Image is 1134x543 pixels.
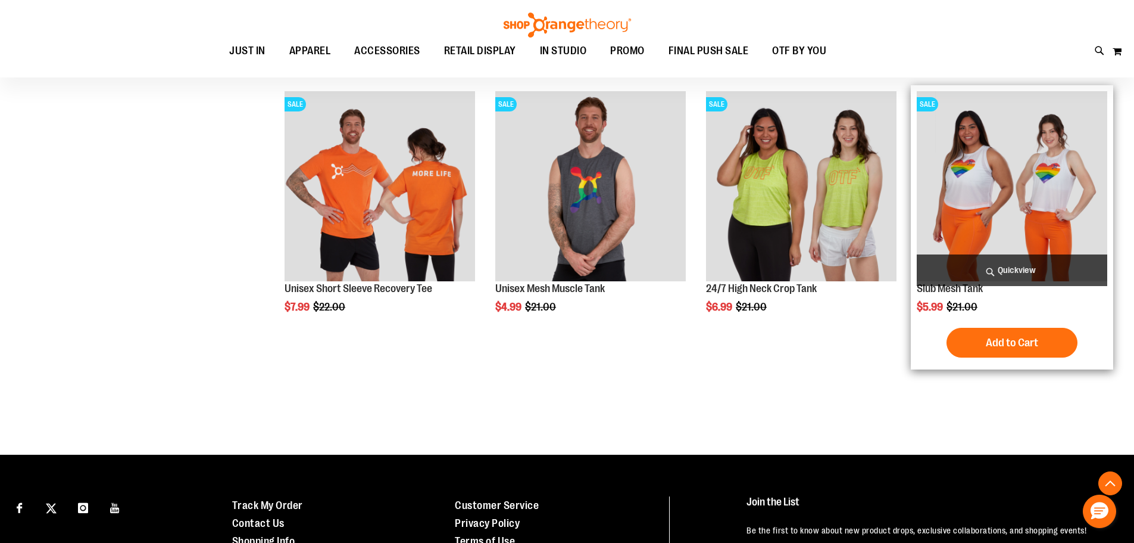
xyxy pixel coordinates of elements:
[986,336,1038,349] span: Add to Cart
[668,38,749,64] span: FINAL PUSH SALE
[706,91,896,282] img: Product image for 24/7 High Neck Crop Tank
[277,38,343,64] a: APPAREL
[285,301,311,313] span: $7.99
[946,328,1077,358] button: Add to Cart
[289,38,331,64] span: APPAREL
[736,301,769,313] span: $21.00
[455,517,520,529] a: Privacy Policy
[495,91,686,284] a: Product image for Unisex Mesh Muscle TankSALE
[495,301,523,313] span: $4.99
[285,91,475,282] img: Product image for Unisex Short Sleeve Recovery Tee
[610,38,645,64] span: PROMO
[1098,471,1122,495] button: Back To Top
[285,283,432,294] a: Unisex Short Sleeve Recovery Tee
[232,517,285,529] a: Contact Us
[455,499,539,511] a: Customer Service
[917,91,1107,284] a: Product image for Slub Mesh TankSALE
[285,91,475,284] a: Product image for Unisex Short Sleeve Recovery TeeSALE
[432,38,528,65] a: RETAIL DISPLAY
[772,38,826,64] span: OTF BY YOU
[495,91,686,282] img: Product image for Unisex Mesh Muscle Tank
[229,38,265,64] span: JUST IN
[917,301,945,313] span: $5.99
[746,497,1107,519] h4: Join the List
[946,301,979,313] span: $21.00
[495,283,605,294] a: Unisex Mesh Muscle Tank
[657,38,761,65] a: FINAL PUSH SALE
[105,497,126,517] a: Visit our Youtube page
[911,85,1113,370] div: product
[502,13,633,38] img: Shop Orangetheory
[354,38,420,64] span: ACCESSORIES
[706,301,734,313] span: $6.99
[313,301,347,313] span: $22.00
[528,38,599,65] a: IN STUDIO
[598,38,657,65] a: PROMO
[706,91,896,284] a: Product image for 24/7 High Neck Crop TankSALE
[495,97,517,111] span: SALE
[760,38,838,65] a: OTF BY YOU
[46,503,57,514] img: Twitter
[917,283,983,294] a: Slub Mesh Tank
[342,38,432,65] a: ACCESSORIES
[1083,495,1116,528] button: Hello, have a question? Let’s chat.
[489,85,692,344] div: product
[917,255,1107,286] a: Quickview
[73,497,93,517] a: Visit our Instagram page
[706,283,817,294] a: 24/7 High Neck Crop Tank
[540,38,587,64] span: IN STUDIO
[700,85,902,344] div: product
[279,85,481,344] div: product
[217,38,277,65] a: JUST IN
[9,497,30,517] a: Visit our Facebook page
[232,499,303,511] a: Track My Order
[706,97,727,111] span: SALE
[525,301,558,313] span: $21.00
[746,525,1107,536] p: Be the first to know about new product drops, exclusive collaborations, and shopping events!
[41,497,62,517] a: Visit our X page
[917,91,1107,282] img: Product image for Slub Mesh Tank
[917,97,938,111] span: SALE
[285,97,306,111] span: SALE
[444,38,516,64] span: RETAIL DISPLAY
